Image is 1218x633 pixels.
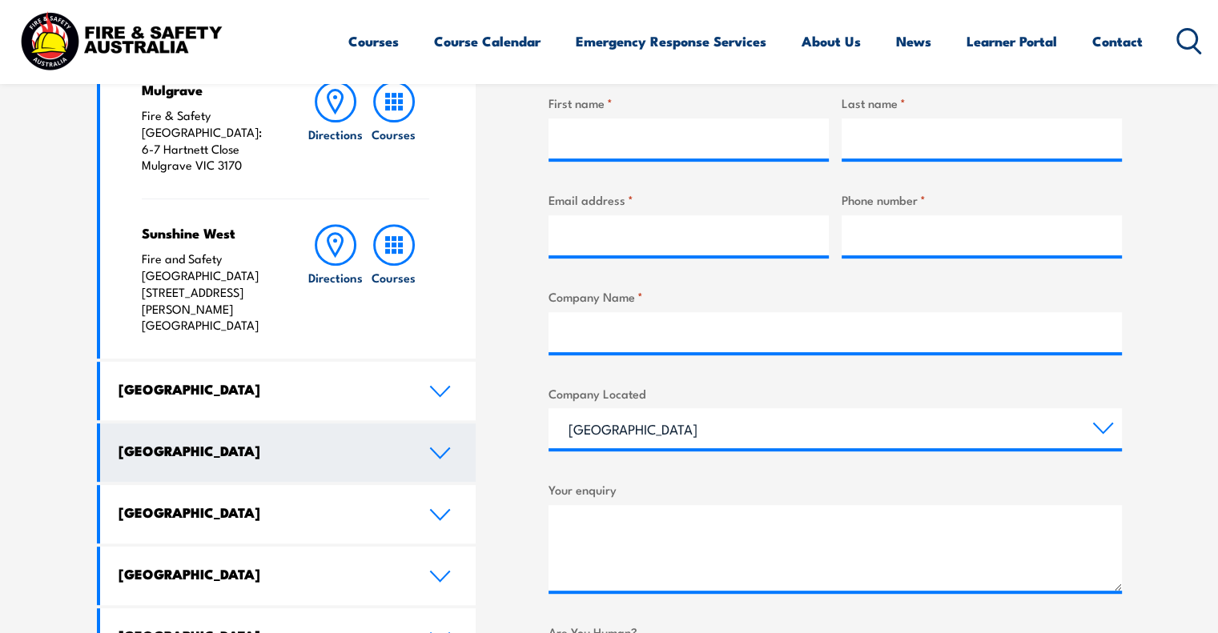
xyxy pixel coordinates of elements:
[1092,20,1143,62] a: Contact
[372,126,416,142] h6: Courses
[842,94,1122,112] label: Last name
[967,20,1057,62] a: Learner Portal
[100,485,476,543] a: [GEOGRAPHIC_DATA]
[119,442,405,459] h4: [GEOGRAPHIC_DATA]
[549,384,1122,403] label: Company Located
[142,107,275,174] p: Fire & Safety [GEOGRAPHIC_DATA]: 6-7 Hartnett Close Mulgrave VIC 3170
[842,190,1122,209] label: Phone number
[896,20,931,62] a: News
[549,480,1122,499] label: Your enquiry
[100,362,476,420] a: [GEOGRAPHIC_DATA]
[802,20,861,62] a: About Us
[119,503,405,521] h4: [GEOGRAPHIC_DATA]
[307,81,364,174] a: Directions
[307,224,364,334] a: Directions
[100,547,476,605] a: [GEOGRAPHIC_DATA]
[549,94,829,112] label: First name
[576,20,766,62] a: Emergency Response Services
[100,423,476,482] a: [GEOGRAPHIC_DATA]
[372,269,416,286] h6: Courses
[434,20,541,62] a: Course Calendar
[365,81,423,174] a: Courses
[119,565,405,583] h4: [GEOGRAPHIC_DATA]
[308,126,363,142] h6: Directions
[142,81,275,98] h4: Mulgrave
[142,224,275,242] h4: Sunshine West
[348,20,399,62] a: Courses
[308,269,363,286] h6: Directions
[365,224,423,334] a: Courses
[549,190,829,209] label: Email address
[119,380,405,398] h4: [GEOGRAPHIC_DATA]
[142,250,275,334] p: Fire and Safety [GEOGRAPHIC_DATA] [STREET_ADDRESS][PERSON_NAME] [GEOGRAPHIC_DATA]
[549,287,1122,306] label: Company Name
